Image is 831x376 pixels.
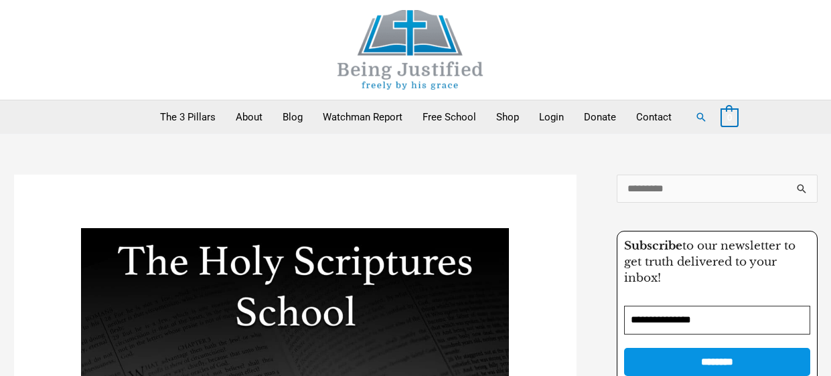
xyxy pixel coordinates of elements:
[624,239,682,253] strong: Subscribe
[273,100,313,134] a: Blog
[313,100,412,134] a: Watchman Report
[695,111,707,123] a: Search button
[529,100,574,134] a: Login
[626,100,682,134] a: Contact
[150,100,226,134] a: The 3 Pillars
[624,306,810,335] input: Email Address *
[226,100,273,134] a: About
[574,100,626,134] a: Donate
[486,100,529,134] a: Shop
[150,100,682,134] nav: Primary Site Navigation
[310,10,511,90] img: Being Justified
[727,112,732,122] span: 0
[412,100,486,134] a: Free School
[721,111,739,123] a: View Shopping Cart, empty
[624,239,796,285] span: to our newsletter to get truth delivered to your inbox!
